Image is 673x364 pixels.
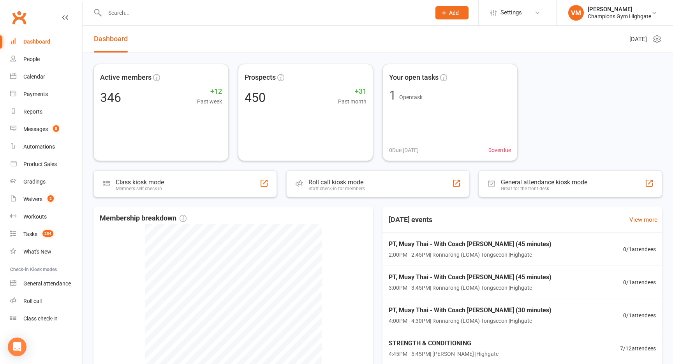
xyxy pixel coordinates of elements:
div: Open Intercom Messenger [8,338,26,356]
span: Prospects [245,72,276,83]
div: VM [568,5,584,21]
div: 450 [245,91,266,104]
span: PT, Muay Thai - With Coach [PERSON_NAME] (45 minutes) [389,272,551,282]
span: 4:45PM - 5:45PM | [PERSON_NAME] | Highgate [389,350,499,358]
div: Champions Gym Highgate [588,13,651,20]
span: +12 [197,86,222,97]
div: Staff check-in for members [308,186,365,191]
span: Active members [100,72,152,83]
div: Waivers [23,196,42,202]
div: Roll call kiosk mode [308,178,365,186]
span: 3:00PM - 3:45PM | Ronnarong (LOMA) Tongseeon | Highgate [389,283,551,292]
div: Great for the front desk [501,186,587,191]
span: [DATE] [629,35,647,44]
a: Waivers 2 [10,191,82,208]
div: People [23,56,40,62]
div: Members self check-in [116,186,164,191]
span: 0 / 1 attendees [623,311,656,320]
div: Class kiosk mode [116,178,164,186]
a: Tasks 234 [10,226,82,243]
div: Product Sales [23,161,57,167]
span: 7 / 12 attendees [620,344,656,353]
div: 346 [100,91,121,104]
div: Gradings [23,178,46,185]
div: Reports [23,108,42,115]
span: 234 [42,230,53,237]
a: Workouts [10,208,82,226]
a: Product Sales [10,156,82,173]
a: Calendar [10,68,82,86]
div: Tasks [23,231,37,237]
div: Class check-in [23,315,58,322]
span: STRENGTH & CONDITIONING [389,338,499,348]
a: Dashboard [94,26,128,52]
span: PT, Muay Thai - With Coach [PERSON_NAME] (45 minutes) [389,239,551,249]
div: General attendance kiosk mode [501,178,587,186]
span: Membership breakdown [100,213,187,224]
span: 2 [48,195,54,202]
span: Past month [338,97,366,106]
span: 2:00PM - 2:45PM | Ronnarong (LOMA) Tongseeon | Highgate [389,250,551,259]
a: Clubworx [9,8,29,27]
span: 4:00PM - 4:30PM | Ronnarong (LOMA) Tongseeon | Highgate [389,317,551,325]
div: Calendar [23,73,45,80]
a: Payments [10,86,82,103]
span: 0 Due [DATE] [389,146,419,154]
a: Dashboard [10,33,82,51]
div: Workouts [23,213,47,220]
a: Class kiosk mode [10,310,82,327]
span: PT, Muay Thai - With Coach [PERSON_NAME] (30 minutes) [389,305,551,315]
div: Dashboard [23,38,50,45]
span: +31 [338,86,366,97]
span: Open task [399,94,423,100]
div: What's New [23,248,51,255]
div: Automations [23,143,55,150]
h3: [DATE] events [382,213,439,227]
span: 0 / 1 attendees [623,245,656,254]
span: Settings [500,4,522,21]
input: Search... [102,7,425,18]
a: View more [629,215,657,224]
div: Messages [23,126,48,132]
button: Add [435,6,469,19]
div: Roll call [23,298,42,304]
a: Roll call [10,292,82,310]
a: People [10,51,82,68]
div: General attendance [23,280,71,287]
a: Messages 8 [10,121,82,138]
div: [PERSON_NAME] [588,6,651,13]
div: Payments [23,91,48,97]
span: 0 / 1 attendees [623,278,656,287]
span: 8 [53,125,59,132]
a: Gradings [10,173,82,191]
span: Past week [197,97,222,106]
span: 0 overdue [488,146,511,154]
span: Your open tasks [389,72,439,83]
a: What's New [10,243,82,261]
a: Reports [10,103,82,121]
a: Automations [10,138,82,156]
span: Add [449,10,459,16]
a: General attendance kiosk mode [10,275,82,292]
div: 1 [389,89,396,101]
